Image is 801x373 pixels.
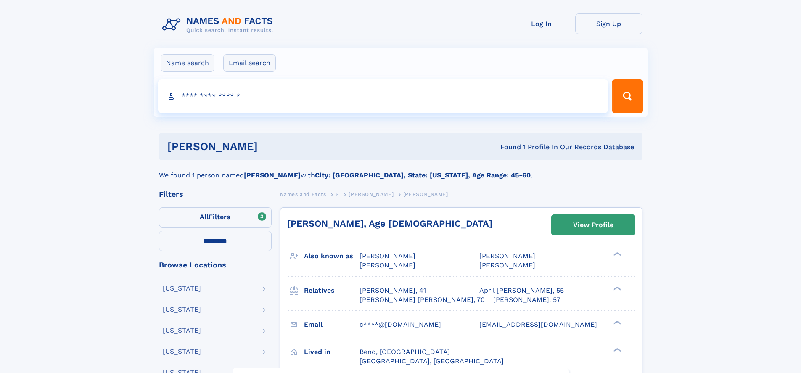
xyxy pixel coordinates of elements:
[493,295,560,304] a: [PERSON_NAME], 57
[349,189,394,199] a: [PERSON_NAME]
[508,13,575,34] a: Log In
[360,286,426,295] a: [PERSON_NAME], 41
[611,286,621,291] div: ❯
[163,327,201,334] div: [US_STATE]
[159,13,280,36] img: Logo Names and Facts
[479,286,564,295] a: April [PERSON_NAME], 55
[159,261,272,269] div: Browse Locations
[479,320,597,328] span: [EMAIL_ADDRESS][DOMAIN_NAME]
[552,215,635,235] a: View Profile
[611,251,621,257] div: ❯
[611,320,621,325] div: ❯
[612,79,643,113] button: Search Button
[287,218,492,229] a: [PERSON_NAME], Age [DEMOGRAPHIC_DATA]
[244,171,301,179] b: [PERSON_NAME]
[304,249,360,263] h3: Also known as
[573,215,613,235] div: View Profile
[360,348,450,356] span: Bend, [GEOGRAPHIC_DATA]
[159,190,272,198] div: Filters
[479,261,535,269] span: [PERSON_NAME]
[360,357,504,365] span: [GEOGRAPHIC_DATA], [GEOGRAPHIC_DATA]
[336,191,339,197] span: S
[163,348,201,355] div: [US_STATE]
[163,306,201,313] div: [US_STATE]
[360,261,415,269] span: [PERSON_NAME]
[159,207,272,228] label: Filters
[167,141,379,152] h1: [PERSON_NAME]
[200,213,209,221] span: All
[304,283,360,298] h3: Relatives
[379,143,634,152] div: Found 1 Profile In Our Records Database
[403,191,448,197] span: [PERSON_NAME]
[159,160,642,180] div: We found 1 person named with .
[315,171,531,179] b: City: [GEOGRAPHIC_DATA], State: [US_STATE], Age Range: 45-60
[336,189,339,199] a: S
[304,345,360,359] h3: Lived in
[360,252,415,260] span: [PERSON_NAME]
[280,189,326,199] a: Names and Facts
[223,54,276,72] label: Email search
[304,317,360,332] h3: Email
[349,191,394,197] span: [PERSON_NAME]
[611,347,621,352] div: ❯
[161,54,214,72] label: Name search
[360,295,485,304] a: [PERSON_NAME] [PERSON_NAME], 70
[479,252,535,260] span: [PERSON_NAME]
[575,13,642,34] a: Sign Up
[163,285,201,292] div: [US_STATE]
[158,79,608,113] input: search input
